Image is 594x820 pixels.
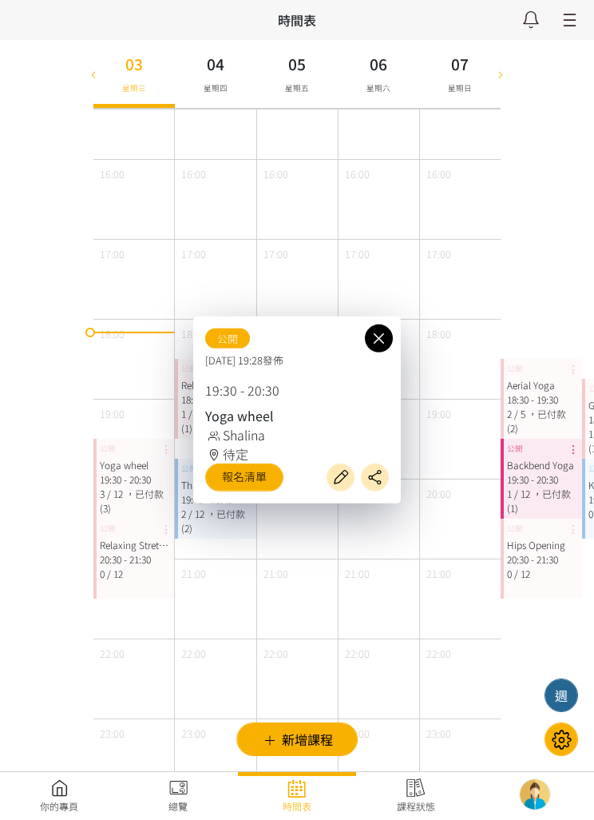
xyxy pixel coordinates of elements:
span: ，已付款 (2) [507,407,566,435]
h3: 03 [122,53,146,76]
span: 18:00 [426,326,451,341]
div: 19:30 - 20:30 [507,472,576,487]
div: Yoga wheel [205,406,389,425]
h3: 04 [204,53,228,76]
span: 18:00 [100,326,125,341]
span: 22:00 [100,646,125,661]
span: 17:00 [426,246,451,261]
span: 星期四 [204,82,228,94]
span: / 12 [107,567,123,580]
span: 16:00 [181,166,206,181]
div: Yoga wheel [100,458,168,472]
div: Aerial Yoga [507,378,576,392]
span: 2 [507,407,512,420]
span: 17:00 [181,246,206,261]
span: 22:00 [263,646,288,661]
div: Backbend Yoga [507,458,576,472]
div: Hips Opening [507,538,576,552]
span: ，已付款 (2) [181,507,245,535]
p: 19:30 - 20:30 [205,380,389,400]
span: 21:00 [181,566,206,581]
span: 星期五 [285,82,309,94]
span: 1 [588,427,593,440]
div: Relaxing Stretch [100,538,168,552]
h3: 05 [285,53,309,76]
h3: 07 [448,53,472,76]
span: 20:00 [426,486,451,501]
span: 17:00 [263,246,288,261]
span: 16:00 [426,166,451,181]
span: 19:00 [100,406,125,421]
span: 公開 [205,328,250,348]
span: 21:00 [426,566,451,581]
span: 23:00 [181,726,206,741]
span: / 12 [188,507,204,520]
span: 星期三 [122,82,146,94]
span: / 12 [514,567,530,580]
span: / 5 [514,407,525,420]
span: 22:00 [345,646,370,661]
span: 0 [100,567,105,580]
span: 16:00 [345,166,370,181]
div: 待定 [205,444,389,464]
span: / 12 [514,487,530,500]
a: 報名清單 [205,464,283,492]
span: 0 [507,567,512,580]
div: 週 [552,686,571,705]
span: 16:00 [100,166,125,181]
span: 17:00 [345,246,370,261]
h3: 06 [366,53,390,76]
span: ，已付款 (1) [507,487,571,515]
span: 0 [588,507,593,520]
span: [DATE] 19:28發佈 [205,352,389,368]
span: 19:00 [426,406,451,421]
span: 2 [181,507,186,520]
div: 20:30 - 21:30 [100,552,168,567]
div: 19:30 - 20:30 [100,472,168,487]
span: 23:00 [426,726,451,741]
span: 17:00 [100,246,125,261]
span: 1 [507,487,512,500]
span: 21:00 [263,566,288,581]
span: ，已付款 (3) [100,487,164,515]
span: / 12 [107,487,123,500]
div: Shalina [205,425,389,444]
span: 3 [100,487,105,500]
span: 22:00 [426,646,451,661]
h3: 時間表 [278,10,316,30]
span: 21:00 [345,566,370,581]
span: 22:00 [181,646,206,661]
span: 23:00 [100,726,125,741]
span: 16:00 [263,166,288,181]
div: 18:30 - 19:30 [507,392,576,407]
div: 20:30 - 21:30 [507,552,576,567]
span: 星期日 [448,82,472,94]
span: 星期六 [366,82,390,94]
